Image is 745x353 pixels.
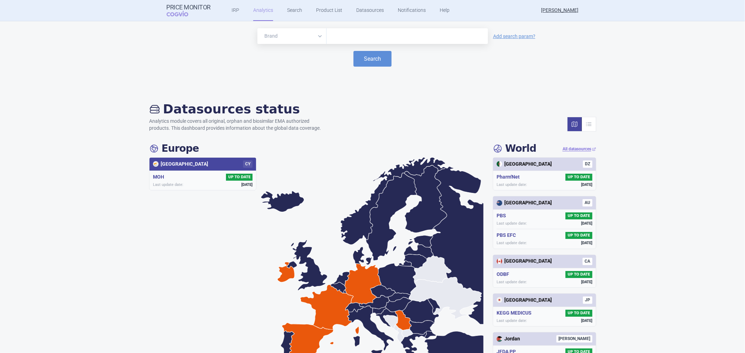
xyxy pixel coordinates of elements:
[497,174,523,181] h5: Pharm'Net
[565,310,592,317] span: UP TO DATE
[583,258,592,265] span: CA
[581,240,592,246] span: [DATE]
[563,146,596,152] a: All datasources
[497,232,519,239] h5: PBS EFC
[167,11,198,16] span: COGVIO
[497,212,509,219] h5: PBS
[153,174,167,181] h5: MOH
[497,161,502,167] img: Algeria
[497,318,527,323] span: Last update date:
[241,182,253,187] span: [DATE]
[497,297,502,303] img: Japan
[497,336,520,343] div: Jordan
[167,4,211,17] a: Price MonitorCOGVIO
[565,174,592,181] span: UP TO DATE
[497,258,552,265] div: [GEOGRAPHIC_DATA]
[493,143,536,155] h4: World
[497,200,502,206] img: Australia
[167,4,211,11] strong: Price Monitor
[565,271,592,278] span: UP TO DATE
[581,318,592,323] span: [DATE]
[497,200,552,206] div: [GEOGRAPHIC_DATA]
[565,212,592,219] span: UP TO DATE
[153,161,208,168] div: [GEOGRAPHIC_DATA]
[153,182,183,187] span: Last update date:
[497,258,502,264] img: Canada
[556,335,592,343] span: [PERSON_NAME]
[583,160,592,168] span: DZ
[497,182,527,187] span: Last update date:
[353,51,392,67] button: Search
[243,160,253,168] span: CY
[565,232,592,239] span: UP TO DATE
[581,221,592,226] span: [DATE]
[497,221,527,226] span: Last update date:
[149,118,328,132] p: Analytics module covers all original, orphan and biosimilar EMA authorized products. This dashboa...
[497,161,552,168] div: [GEOGRAPHIC_DATA]
[153,161,159,167] img: Cyprus
[497,240,527,246] span: Last update date:
[497,336,502,342] img: Jordan
[226,174,253,181] span: UP TO DATE
[493,34,535,39] a: Add search param?
[497,297,552,304] div: [GEOGRAPHIC_DATA]
[149,143,199,155] h4: Europe
[497,271,512,278] h5: ODBF
[497,310,534,317] h5: KEGG MEDICUS
[583,199,592,206] span: AU
[149,102,328,117] h2: Datasources status
[583,296,592,304] span: JP
[581,279,592,285] span: [DATE]
[581,182,592,187] span: [DATE]
[497,279,527,285] span: Last update date:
